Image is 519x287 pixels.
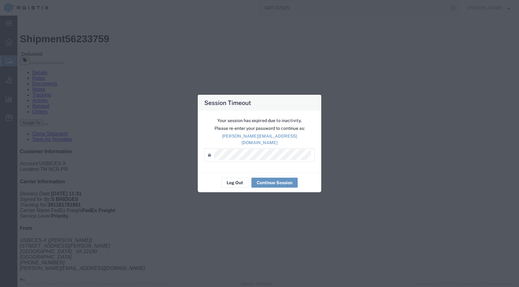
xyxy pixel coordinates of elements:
[221,178,248,188] button: Log Out
[204,133,315,146] p: [PERSON_NAME][EMAIL_ADDRESS][DOMAIN_NAME]
[204,117,315,124] p: Your session has expired due to inactivity.
[251,178,298,188] button: Continue Session
[204,125,315,132] p: Please re-enter your password to continue as:
[204,98,251,107] h4: Session Timeout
